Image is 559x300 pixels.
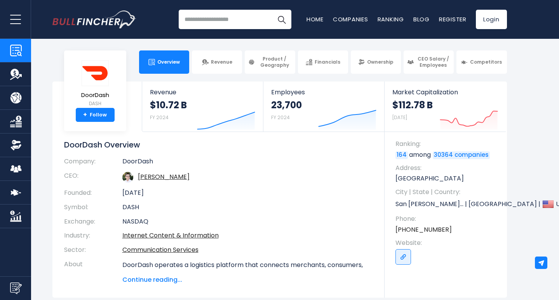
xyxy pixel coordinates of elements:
a: Overview [139,50,189,74]
th: Founded: [64,186,122,200]
span: DoorDash [81,92,109,99]
p: [GEOGRAPHIC_DATA] [395,174,499,183]
span: Phone: [395,215,499,223]
th: CEO: [64,169,122,186]
a: +Follow [76,108,115,122]
a: Revenue $10.72 B FY 2024 [142,82,263,132]
span: Ranking: [395,140,499,148]
button: Search [272,10,291,29]
a: Communication Services [122,245,199,254]
a: Home [306,15,324,23]
span: Revenue [211,59,232,65]
a: DoorDash DASH [81,60,110,108]
span: CEO Salary / Employees [416,56,450,68]
span: Website: [395,239,499,247]
td: [DATE] [122,186,373,200]
a: Go to link [395,249,411,265]
a: CEO Salary / Employees [404,50,454,74]
img: Bullfincher logo [52,10,136,28]
strong: $10.72 B [150,99,187,111]
strong: 23,700 [271,99,302,111]
span: Competitors [470,59,502,65]
a: Register [439,15,467,23]
small: FY 2024 [271,114,290,121]
th: Symbol: [64,200,122,215]
span: Revenue [150,88,255,96]
span: Address: [395,164,499,172]
th: Industry: [64,229,122,243]
strong: $112.78 B [392,99,433,111]
p: among [395,151,499,159]
span: Continue reading... [122,275,373,284]
a: Financials [298,50,348,74]
a: Blog [413,15,430,23]
td: DoorDash [122,158,373,169]
a: 164 [395,151,408,159]
a: Ranking [378,15,404,23]
a: Employees 23,700 FY 2024 [263,82,384,132]
strong: + [83,111,87,118]
a: Go to homepage [52,10,136,28]
a: Ownership [351,50,401,74]
span: Ownership [367,59,394,65]
th: About [64,257,122,284]
a: Market Capitalization $112.78 B [DATE] [385,82,506,132]
a: Revenue [192,50,242,74]
img: Ownership [10,139,22,151]
th: Exchange: [64,215,122,229]
span: Employees [271,88,376,96]
span: Overview [157,59,180,65]
a: Login [476,10,507,29]
small: FY 2024 [150,114,169,121]
a: 30364 companies [433,151,490,159]
a: Companies [333,15,368,23]
small: DASH [81,100,109,107]
span: Financials [315,59,340,65]
a: Internet Content & Information [122,231,219,240]
span: Market Capitalization [392,88,498,96]
a: Competitors [456,50,507,74]
span: City | State | Country: [395,188,499,196]
a: Product / Geography [245,50,295,74]
th: Company: [64,158,122,169]
span: Product / Geography [257,56,291,68]
a: [PHONE_NUMBER] [395,225,452,234]
td: NASDAQ [122,215,373,229]
p: San [PERSON_NAME]... | [GEOGRAPHIC_DATA] | US [395,198,499,210]
td: DASH [122,200,373,215]
a: ceo [138,172,190,181]
h1: DoorDash Overview [64,140,373,150]
th: Sector: [64,243,122,257]
img: tony-xu.jpg [122,172,133,183]
small: [DATE] [392,114,407,121]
